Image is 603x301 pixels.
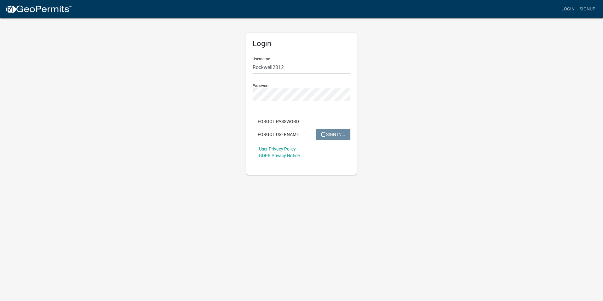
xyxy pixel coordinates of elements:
[253,116,304,127] button: Forgot Password
[253,39,350,48] h5: Login
[259,146,296,151] a: User Privacy Policy
[559,3,577,15] a: Login
[321,132,345,137] span: SIGN IN...
[253,129,304,140] button: Forgot Username
[316,129,350,140] button: SIGN IN...
[577,3,598,15] a: Signup
[259,153,300,158] a: GDPR Privacy Notice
